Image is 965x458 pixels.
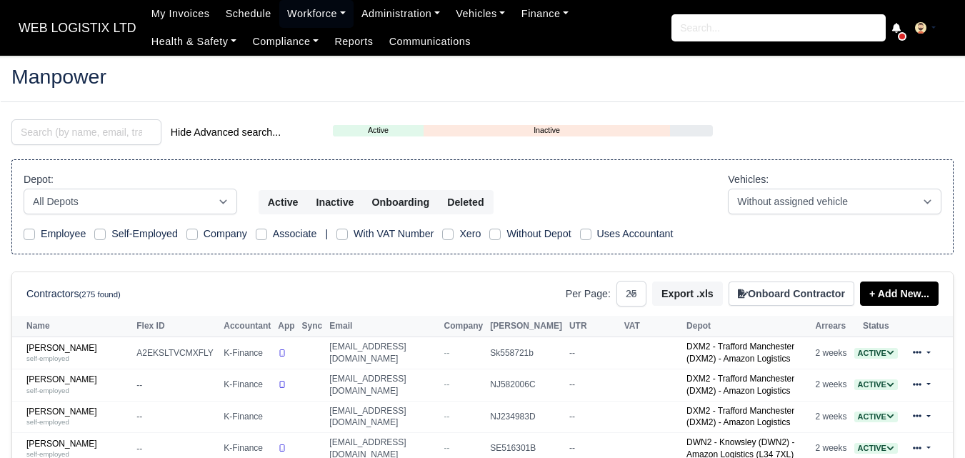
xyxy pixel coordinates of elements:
th: Status [851,316,901,337]
div: Manpower [1,55,964,101]
th: Name [12,316,133,337]
a: DXM2 - Trafford Manchester (DXM2) - Amazon Logistics [686,342,794,364]
label: Without Depot [506,226,571,242]
small: self-employed [26,387,69,394]
span: Active [854,412,898,422]
td: 2 weeks [812,401,851,433]
th: Company [441,316,487,337]
a: Active [854,379,898,389]
td: K-Finance [220,401,274,433]
td: -- [133,401,220,433]
a: Active [333,124,424,136]
small: self-employed [26,450,69,458]
button: Onboarding [363,190,439,214]
th: VAT [621,316,683,337]
a: DXM2 - Trafford Manchester (DXM2) - Amazon Logistics [686,374,794,396]
th: Depot [683,316,811,337]
button: Export .xls [652,282,723,306]
td: [EMAIL_ADDRESS][DOMAIN_NAME] [326,401,440,433]
th: [PERSON_NAME] [486,316,566,337]
a: Active [854,443,898,453]
td: -- [566,401,621,433]
td: [EMAIL_ADDRESS][DOMAIN_NAME] [326,369,440,401]
a: WEB LOGISTIX LTD [11,14,144,42]
th: App [274,316,298,337]
button: Active [259,190,308,214]
span: Active [854,348,898,359]
button: Hide Advanced search... [161,120,290,144]
div: + Add New... [854,282,939,306]
a: DXM2 - Trafford Manchester (DXM2) - Amazon Logistics [686,406,794,428]
td: -- [566,369,621,401]
span: -- [444,348,450,358]
td: 2 weeks [812,369,851,401]
td: K-Finance [220,337,274,369]
th: Arrears [812,316,851,337]
button: Deleted [438,190,493,214]
small: self-employed [26,354,69,362]
input: Search... [671,14,886,41]
td: NJ582006C [486,369,566,401]
span: -- [444,379,450,389]
span: Active [854,443,898,454]
a: Health & Safety [144,28,245,56]
th: Email [326,316,440,337]
a: Active [854,348,898,358]
input: Search (by name, email, transporter id) ... [11,119,161,145]
label: Vehicles: [728,171,769,188]
a: Active [854,412,898,422]
label: Associate [273,226,317,242]
label: Per Page: [566,286,611,302]
label: Company [204,226,247,242]
label: Uses Accountant [597,226,674,242]
th: Sync [299,316,326,337]
td: [EMAIL_ADDRESS][DOMAIN_NAME] [326,337,440,369]
label: Self-Employed [111,226,178,242]
td: 2 weeks [812,337,851,369]
span: -- [444,443,450,453]
td: A2EKSLTVCMXFLY [133,337,220,369]
a: [PERSON_NAME] self-employed [26,407,129,427]
button: Inactive [306,190,363,214]
span: Active [854,379,898,390]
a: [PERSON_NAME] self-employed [26,343,129,364]
span: -- [444,412,450,422]
td: -- [133,369,220,401]
h6: Contractors [26,288,121,300]
a: Compliance [244,28,326,56]
button: Onboard Contractor [729,282,854,306]
th: Accountant [220,316,274,337]
label: Employee [41,226,86,242]
td: NJ234983D [486,401,566,433]
a: + Add New... [860,282,939,306]
a: Inactive [424,124,669,136]
th: UTR [566,316,621,337]
label: Depot: [24,171,54,188]
span: | [325,228,328,239]
a: [PERSON_NAME] self-employed [26,374,129,395]
td: Sk558721b [486,337,566,369]
td: K-Finance [220,369,274,401]
small: (275 found) [79,290,121,299]
th: Flex ID [133,316,220,337]
label: Xero [459,226,481,242]
a: Reports [326,28,381,56]
a: Communications [381,28,479,56]
h2: Manpower [11,66,954,86]
small: self-employed [26,418,69,426]
label: With VAT Number [354,226,434,242]
td: -- [566,337,621,369]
